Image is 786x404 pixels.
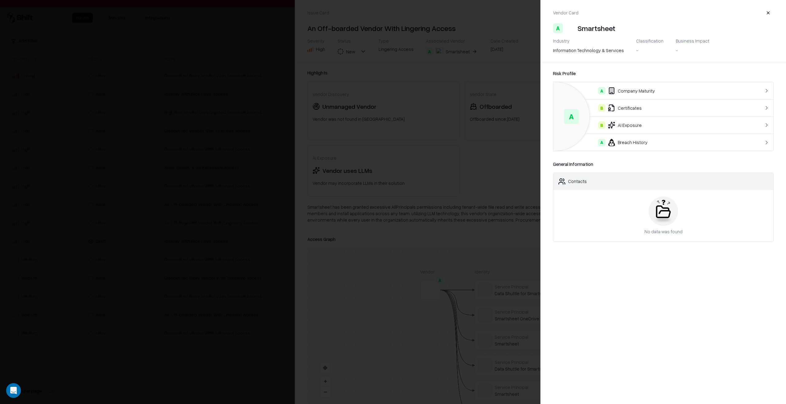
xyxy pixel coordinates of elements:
div: Contacts [568,178,587,185]
div: - [676,47,678,54]
div: Industry [553,38,624,44]
div: Smartsheet [578,23,615,33]
p: Vendor Card [553,10,578,16]
div: Risk Profile [553,70,774,77]
div: A [553,23,563,33]
div: General Information [553,161,774,167]
div: A [598,139,605,146]
img: Smartsheet [565,23,575,33]
div: No data was found [644,228,683,235]
div: B [598,104,605,112]
div: information technology & services [553,47,624,54]
div: A [564,109,579,124]
div: Certificates [558,104,744,112]
div: Business Impact [676,38,709,44]
div: - [636,47,638,54]
div: Breach History [558,139,744,146]
div: A [598,87,605,94]
div: AI Exposure [558,121,744,129]
div: Company Maturity [558,87,744,94]
div: Classification [636,38,663,44]
div: B [598,121,605,129]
